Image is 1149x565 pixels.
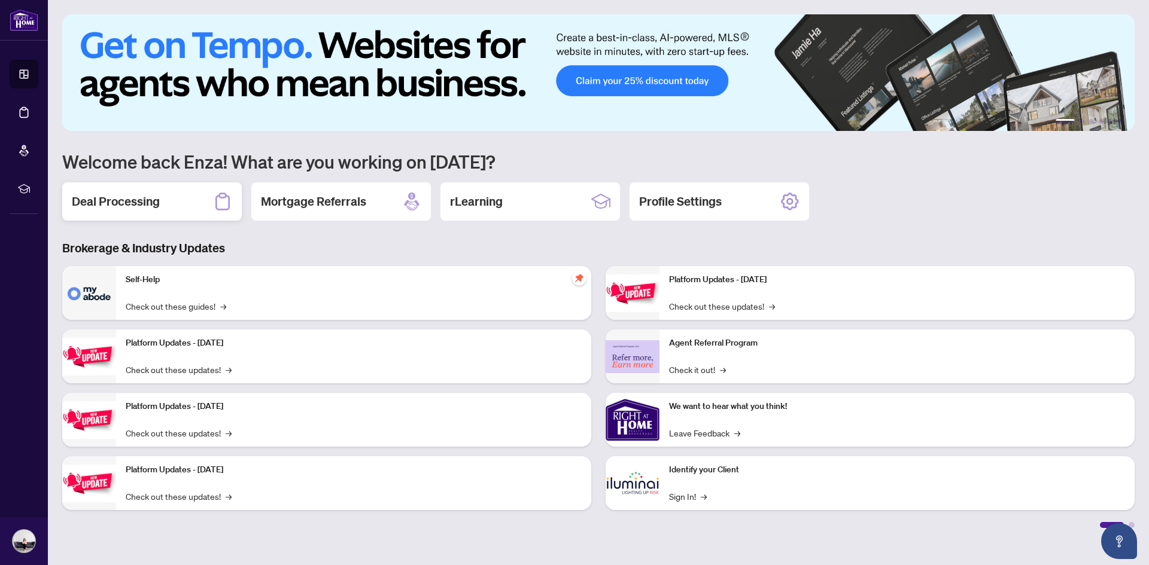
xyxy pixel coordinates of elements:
[261,193,366,210] h2: Mortgage Referrals
[769,300,775,313] span: →
[734,426,740,439] span: →
[62,150,1135,173] h1: Welcome back Enza! What are you working on [DATE]?
[669,337,1125,350] p: Agent Referral Program
[720,363,726,376] span: →
[126,490,232,503] a: Check out these updates!→
[62,401,116,439] img: Platform Updates - July 21, 2025
[126,426,232,439] a: Check out these updates!→
[220,300,226,313] span: →
[126,463,582,477] p: Platform Updates - [DATE]
[701,490,707,503] span: →
[62,266,116,320] img: Self-Help
[669,300,775,313] a: Check out these updates!→
[226,490,232,503] span: →
[1099,119,1104,124] button: 4
[669,363,726,376] a: Check it out!→
[62,14,1135,131] img: Slide 0
[10,9,38,31] img: logo
[126,300,226,313] a: Check out these guides!→
[226,363,232,376] span: →
[62,240,1135,256] h3: Brokerage & Industry Updates
[1080,119,1084,124] button: 2
[572,271,586,285] span: pushpin
[639,193,722,210] h2: Profile Settings
[669,490,707,503] a: Sign In!→
[226,426,232,439] span: →
[1056,119,1075,124] button: 1
[669,463,1125,477] p: Identify your Client
[606,274,659,312] img: Platform Updates - June 23, 2025
[126,363,232,376] a: Check out these updates!→
[126,273,582,286] p: Self-Help
[1108,119,1113,124] button: 5
[13,530,35,552] img: Profile Icon
[126,400,582,413] p: Platform Updates - [DATE]
[669,426,740,439] a: Leave Feedback→
[1101,523,1137,559] button: Open asap
[450,193,503,210] h2: rLearning
[62,465,116,502] img: Platform Updates - July 8, 2025
[669,273,1125,286] p: Platform Updates - [DATE]
[606,340,659,373] img: Agent Referral Program
[1089,119,1094,124] button: 3
[606,456,659,510] img: Identify your Client
[1118,119,1123,124] button: 6
[62,338,116,375] img: Platform Updates - September 16, 2025
[126,337,582,350] p: Platform Updates - [DATE]
[606,393,659,447] img: We want to hear what you think!
[669,400,1125,413] p: We want to hear what you think!
[72,193,160,210] h2: Deal Processing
